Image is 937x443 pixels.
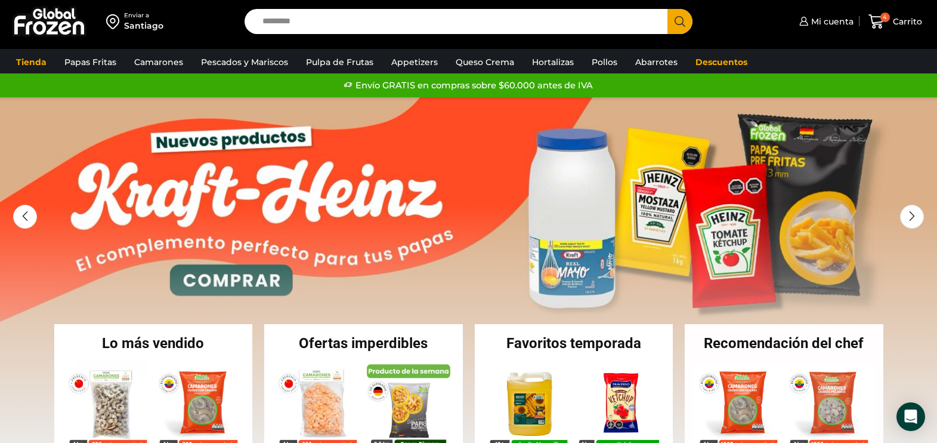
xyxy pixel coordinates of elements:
span: 4 [880,13,890,22]
span: Carrito [890,16,922,27]
a: Papas Fritas [58,51,122,73]
span: Mi cuenta [808,16,853,27]
h2: Favoritos temporada [475,336,673,350]
a: Pescados y Mariscos [195,51,294,73]
a: Abarrotes [629,51,684,73]
a: Pollos [586,51,623,73]
h2: Lo más vendido [54,336,253,350]
a: Appetizers [385,51,444,73]
img: address-field-icon.svg [106,11,124,32]
h2: Ofertas imperdibles [264,336,463,350]
h2: Recomendación del chef [685,336,883,350]
div: Enviar a [124,11,163,20]
div: Next slide [900,205,924,229]
div: Previous slide [13,205,37,229]
a: Queso Crema [450,51,520,73]
a: Pulpa de Frutas [300,51,379,73]
a: Camarones [128,51,189,73]
button: Search button [667,9,692,34]
a: Mi cuenta [796,10,853,33]
a: 4 Carrito [865,8,925,36]
a: Tienda [10,51,52,73]
div: Open Intercom Messenger [896,402,925,431]
a: Descuentos [689,51,753,73]
div: Santiago [124,20,163,32]
a: Hortalizas [526,51,580,73]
